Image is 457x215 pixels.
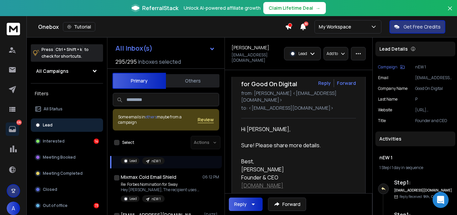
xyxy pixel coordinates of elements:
div: | [379,165,451,170]
button: Tutorial [63,22,95,32]
h3: Inboxes selected [138,58,181,66]
p: Lead [129,158,137,163]
h1: All Inbox(s) [115,45,153,52]
h1: nEW 1 [379,154,451,161]
p: Interested [43,139,65,144]
p: [URL][DOMAIN_NAME] [415,107,453,113]
button: Review [198,116,214,123]
h3: Filters [31,89,103,98]
span: 9th, Oct [423,194,437,199]
p: All Status [43,106,63,112]
p: P [415,97,453,102]
button: Get Free Credits [389,20,445,34]
button: Primary [112,73,166,89]
p: Out of office [43,203,68,208]
h6: [EMAIL_ADDRESS][DOMAIN_NAME] [394,188,453,193]
p: Unlock AI-powered affiliate growth [184,5,261,11]
button: Reply [229,198,263,211]
span: Ctrl + Shift + k [55,46,83,53]
button: All Campaigns [31,64,103,78]
p: Company Name [378,86,407,91]
p: title [378,118,386,123]
div: 73 [94,203,99,208]
span: others [145,114,157,120]
button: Out of office73 [31,199,103,212]
p: Press to check for shortcuts. [41,46,89,60]
h1: All Campaigns [36,68,69,74]
span: ReferralStack [142,4,178,12]
button: Reply [318,80,331,87]
a: 636 [6,122,19,136]
button: Lead [31,118,103,132]
p: Lead [129,196,137,201]
p: [EMAIL_ADDRESS][DOMAIN_NAME] [415,75,453,80]
p: Last Name [378,97,397,102]
h1: [PERSON_NAME] [232,44,269,51]
div: Forward [337,80,356,87]
button: All Inbox(s) [110,42,220,55]
button: Interested14 [31,135,103,148]
p: Lead [298,51,307,56]
button: Meeting Booked [31,151,103,164]
h1: Mixmax Cold Email Shield [121,174,176,180]
button: Closed [31,183,103,196]
span: 295 / 295 [115,58,137,66]
p: Campaign [378,64,397,70]
button: Campaign [378,64,405,70]
p: 636 [16,120,22,125]
p: nEW 1 [152,159,161,164]
div: Activities [375,131,455,146]
button: Close banner [446,4,454,20]
a: [DOMAIN_NAME] [241,182,283,189]
button: Meeting Completed [31,167,103,180]
p: Meeting Completed [43,171,83,176]
p: My Workspace [319,23,354,30]
p: to: <[EMAIL_ADDRESS][DOMAIN_NAME]> [241,105,356,111]
label: Select [122,140,134,145]
h1: Re: Forbes Nomination for Good On Digital [241,70,312,89]
p: nEW 1 [152,197,161,202]
p: Reply Received [399,194,437,199]
p: Get Free Credits [403,23,441,30]
button: A [7,202,20,215]
button: Claim Lifetime Deal→ [263,2,326,14]
div: Reply [234,201,247,208]
div: Hi [PERSON_NAME], [241,125,351,133]
span: 50 [304,21,308,26]
p: from: [PERSON_NAME] <[EMAIL_ADDRESS][DOMAIN_NAME]> [241,90,356,103]
span: 1 Step [379,165,389,170]
h6: Step 1 : [394,178,453,186]
p: nEW 1 [415,64,453,70]
span: → [316,5,321,11]
span: 1 day in sequence [392,165,423,170]
button: Others [166,73,219,88]
div: Onebox [38,22,285,32]
p: Add to [327,51,338,56]
p: Meeting Booked [43,155,76,160]
p: Lead Details [379,46,408,52]
div: 14 [94,139,99,144]
p: Lead [43,122,53,128]
p: Email [378,75,388,80]
button: All Status [31,102,103,116]
p: Hey [PERSON_NAME], The recipient uses Mixmax [121,187,201,193]
button: Forward [268,198,306,211]
p: Re: Forbes Nomination for Sway [121,182,201,187]
p: Closed [43,187,57,192]
p: 06:12 PM [202,174,219,180]
div: Open Intercom Messenger [433,192,449,208]
div: Some emails in maybe from a campaign [118,114,198,125]
p: Founder and CEO [415,118,453,123]
p: website [378,107,392,113]
p: [EMAIL_ADDRESS][DOMAIN_NAME] [232,52,280,63]
p: Good On Digital [415,86,453,91]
